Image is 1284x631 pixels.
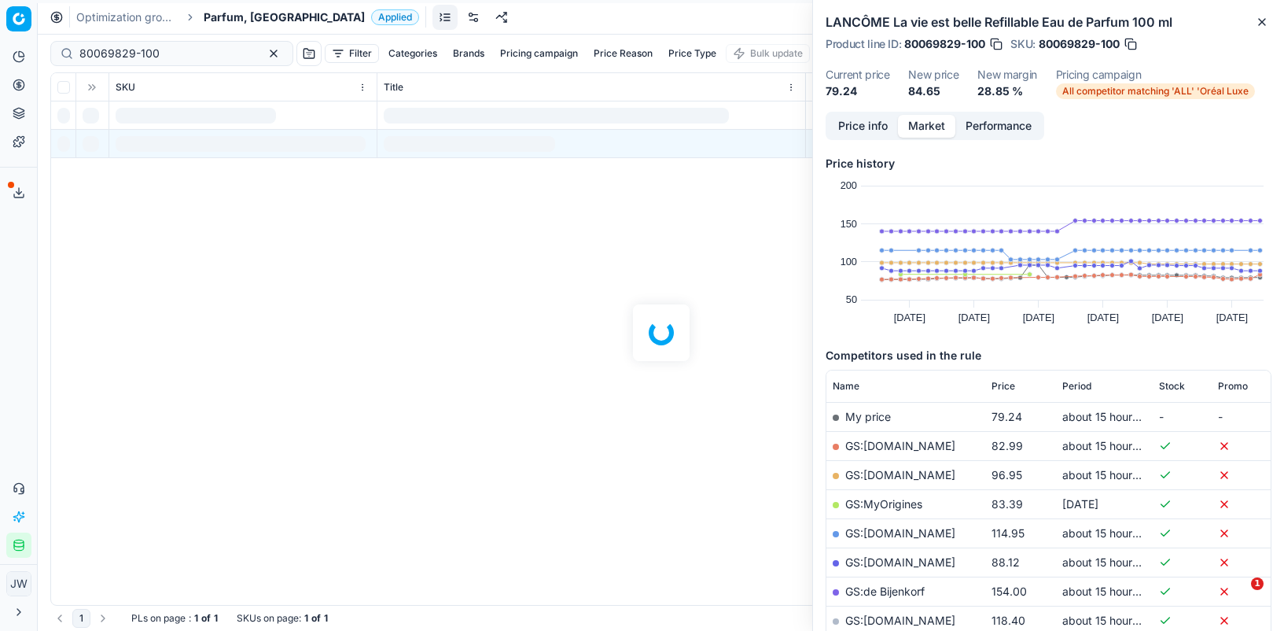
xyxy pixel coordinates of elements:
text: [DATE] [1087,312,1119,323]
a: GS:[DOMAIN_NAME] [845,555,955,569]
a: Optimization groups [76,9,177,25]
span: 154.00 [992,585,1027,598]
a: GS:MyOrigines [845,497,922,511]
span: My price [845,410,891,423]
span: Period [1062,380,1091,393]
span: [DATE] [1062,497,1098,511]
text: [DATE] [958,312,990,323]
td: - [1153,402,1212,431]
span: SKU : [1010,39,1036,50]
span: Parfum, [GEOGRAPHIC_DATA] [204,9,365,25]
button: Performance [955,115,1042,138]
text: 150 [841,218,857,230]
span: 80069829-100 [1039,36,1120,52]
span: 1 [1251,577,1264,590]
text: [DATE] [894,312,925,323]
iframe: Intercom live chat [1219,577,1256,615]
span: 82.99 [992,439,1023,452]
dt: New price [908,69,958,80]
span: 118.40 [992,614,1025,627]
a: GS:de Bijenkorf [845,585,925,598]
span: about 15 hours ago [1062,410,1161,423]
h2: LANCÔME La vie est belle Refillable Eau de Parfum 100 ml [826,13,1271,31]
span: 96.95 [992,468,1022,482]
span: Parfum, [GEOGRAPHIC_DATA]Applied [204,9,419,25]
a: GS:[DOMAIN_NAME] [845,468,955,482]
span: Applied [371,9,419,25]
span: Name [833,380,859,393]
dd: 79.24 [826,83,889,99]
text: 200 [841,179,857,191]
span: Stock [1159,380,1185,393]
button: Price info [828,115,898,138]
span: JW [7,572,31,596]
text: 50 [846,293,857,305]
dt: Current price [826,69,889,80]
span: Promo [1218,380,1248,393]
span: 80069829-100 [904,36,985,52]
span: Product line ID : [826,39,901,50]
span: about 15 hours ago [1062,614,1161,627]
dt: New margin [977,69,1037,80]
span: All competitor matching 'ALL' 'Oréal Luxe [1056,83,1255,99]
button: Market [898,115,955,138]
td: - [1212,402,1271,431]
dd: 28.85 % [977,83,1037,99]
text: [DATE] [1216,312,1248,323]
span: 88.12 [992,555,1020,569]
a: GS:[DOMAIN_NAME] [845,526,955,540]
span: 83.39 [992,497,1023,511]
span: about 15 hours ago [1062,555,1161,569]
a: GS:[DOMAIN_NAME] [845,439,955,452]
button: JW [6,571,31,596]
nav: breadcrumb [76,9,419,25]
span: about 15 hours ago [1062,468,1161,482]
h5: Price history [826,156,1271,172]
span: Price [992,380,1015,393]
span: about 15 hours ago [1062,439,1161,452]
h5: Competitors used in the rule [826,348,1271,363]
span: 114.95 [992,526,1025,540]
text: [DATE] [1152,312,1183,323]
span: 79.24 [992,410,1022,423]
dt: Pricing campaign [1056,69,1255,80]
span: about 15 hours ago [1062,526,1161,540]
text: 100 [841,256,857,268]
text: [DATE] [1023,312,1054,323]
a: GS:[DOMAIN_NAME] [845,614,955,627]
dd: 84.65 [908,83,958,99]
span: about 15 hours ago [1062,585,1161,598]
